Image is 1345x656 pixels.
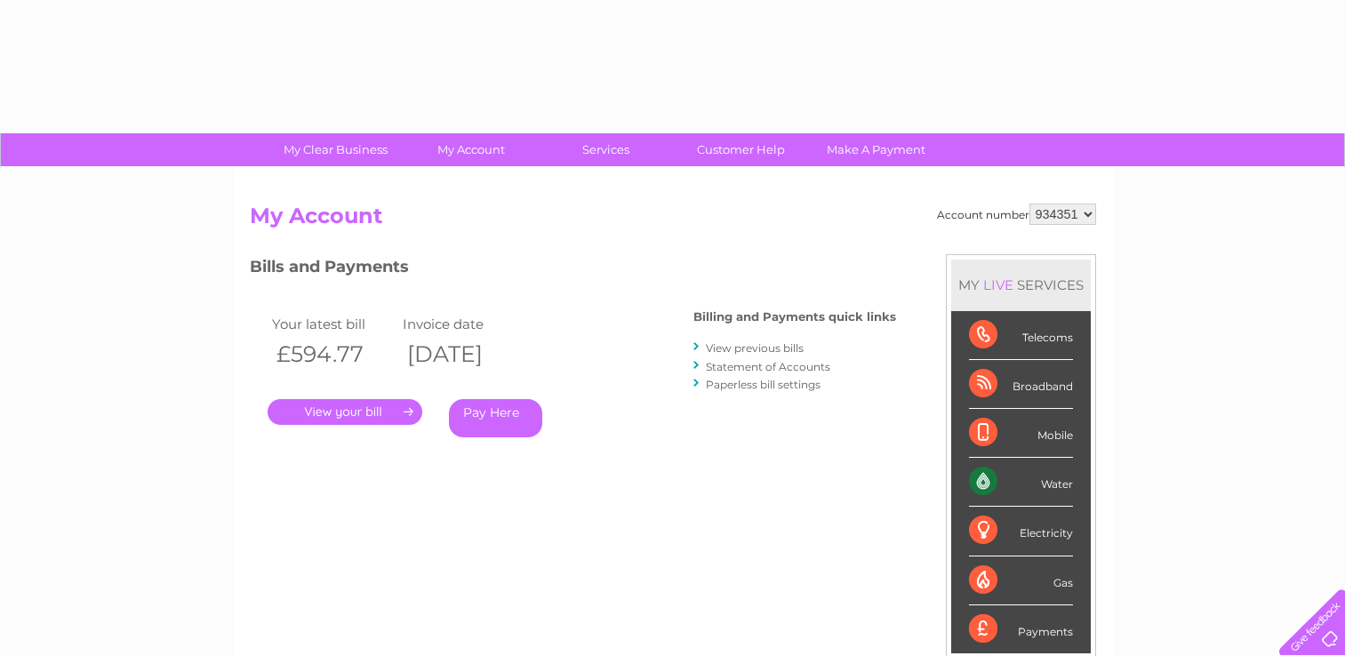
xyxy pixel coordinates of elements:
[398,312,530,336] td: Invoice date
[706,378,821,391] a: Paperless bill settings
[693,310,896,324] h4: Billing and Payments quick links
[980,276,1017,293] div: LIVE
[706,341,804,355] a: View previous bills
[250,254,896,285] h3: Bills and Payments
[532,133,679,166] a: Services
[706,360,830,373] a: Statement of Accounts
[803,133,949,166] a: Make A Payment
[969,507,1073,556] div: Electricity
[969,458,1073,507] div: Water
[397,133,544,166] a: My Account
[268,336,399,372] th: £594.77
[969,556,1073,605] div: Gas
[262,133,409,166] a: My Clear Business
[268,312,399,336] td: Your latest bill
[250,204,1096,237] h2: My Account
[969,605,1073,653] div: Payments
[937,204,1096,225] div: Account number
[969,360,1073,409] div: Broadband
[951,260,1091,310] div: MY SERVICES
[969,311,1073,360] div: Telecoms
[969,409,1073,458] div: Mobile
[398,336,530,372] th: [DATE]
[268,399,422,425] a: .
[449,399,542,437] a: Pay Here
[668,133,814,166] a: Customer Help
